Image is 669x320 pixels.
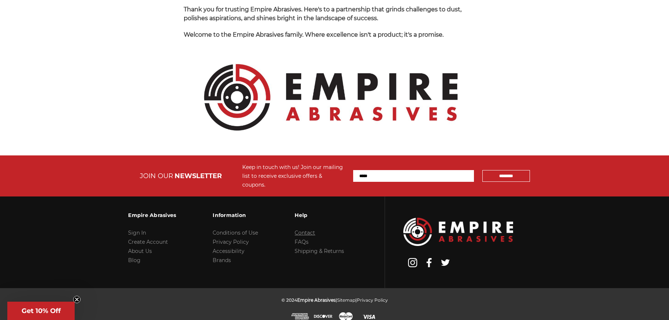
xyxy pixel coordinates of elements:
[184,6,461,22] span: Thank you for trusting Empire Abrasives. Here's to a partnership that grinds challenges to dust, ...
[184,31,444,38] span: Welcome to the Empire Abrasives family. Where excellence isn't a product; it's a promise.
[140,172,173,180] span: JOIN OUR
[357,297,388,303] a: Privacy Policy
[22,307,61,315] span: Get 10% Off
[7,302,75,320] div: Get 10% OffClose teaser
[184,47,478,148] img: Empire Abrasives Official Logo - Premium Quality Abrasives Supplier
[403,218,513,246] img: Empire Abrasives Logo Image
[213,207,258,223] h3: Information
[297,297,336,303] span: Empire Abrasives
[128,257,141,264] a: Blog
[73,296,81,303] button: Close teaser
[295,239,309,245] a: FAQs
[242,163,346,189] div: Keep in touch with us! Join our mailing list to receive exclusive offers & coupons.
[213,229,258,236] a: Conditions of Use
[128,248,152,254] a: About Us
[295,207,344,223] h3: Help
[281,295,388,305] p: © 2024 | |
[213,239,249,245] a: Privacy Policy
[295,229,315,236] a: Contact
[128,207,176,223] h3: Empire Abrasives
[213,248,244,254] a: Accessibility
[337,297,355,303] a: Sitemap
[175,172,222,180] span: NEWSLETTER
[295,248,344,254] a: Shipping & Returns
[128,229,146,236] a: Sign In
[128,239,168,245] a: Create Account
[213,257,231,264] a: Brands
